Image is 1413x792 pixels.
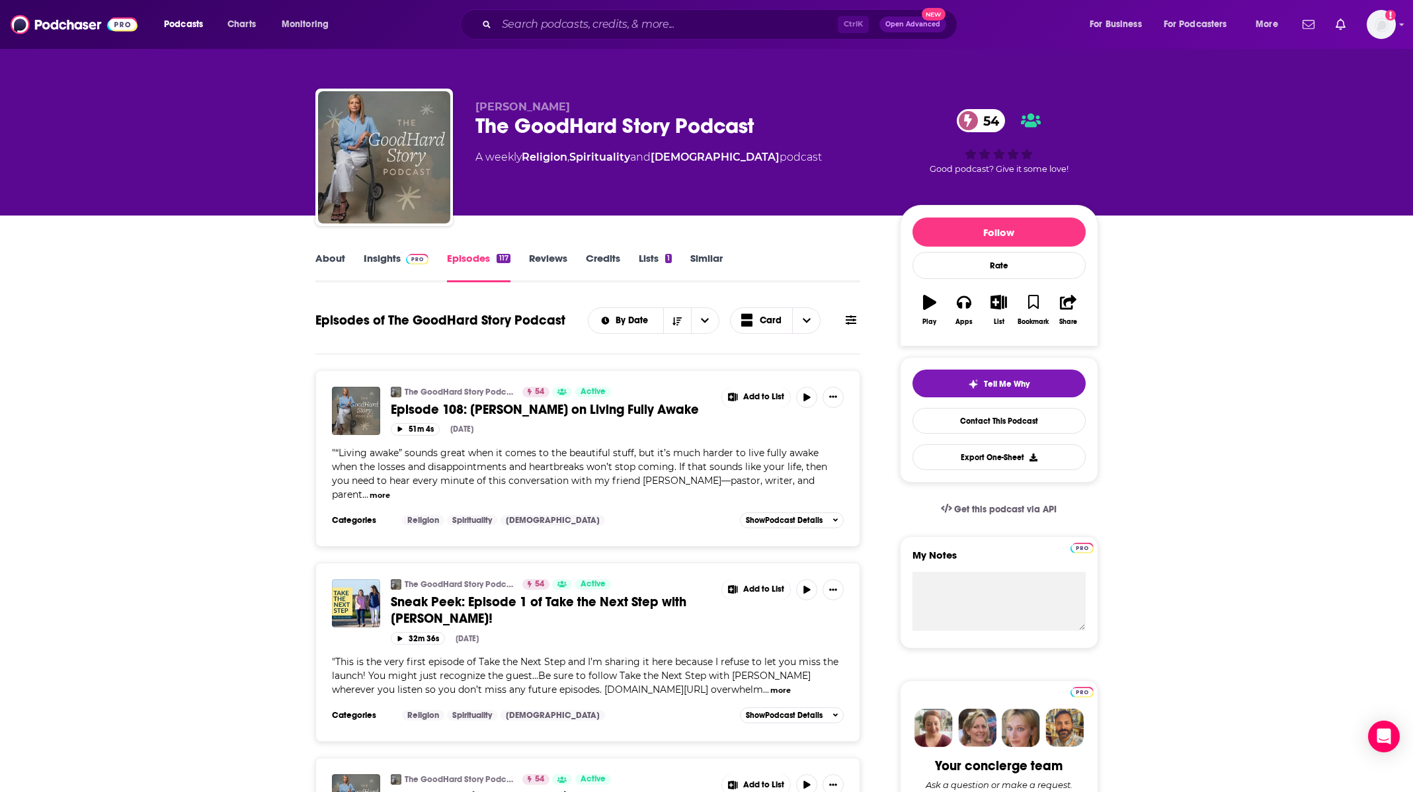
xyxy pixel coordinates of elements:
button: List [981,286,1016,334]
span: Card [760,316,782,325]
h3: Categories [332,710,391,721]
img: Jules Profile [1002,709,1040,747]
span: [PERSON_NAME] [475,100,570,113]
div: Your concierge team [935,758,1063,774]
span: Sneak Peek: Episode 1 of Take the Next Step with [PERSON_NAME]! [391,594,686,627]
a: Credits [586,252,620,282]
span: Episode 108: [PERSON_NAME] on Living Fully Awake [391,401,699,418]
button: open menu [1155,14,1246,35]
a: Show notifications dropdown [1330,13,1351,36]
span: Podcasts [164,15,203,34]
a: Episodes117 [447,252,510,282]
div: Play [922,318,936,326]
a: Contact This Podcast [912,408,1086,434]
span: Add to List [743,780,784,790]
span: Logged in as ZoeJethani [1367,10,1396,39]
a: 54 [522,774,549,785]
a: Spirituality [569,151,630,163]
span: More [1256,15,1278,34]
div: Apps [955,318,973,326]
button: Show More Button [722,387,791,408]
button: Show More Button [823,579,844,600]
label: My Notes [912,549,1086,572]
span: Charts [227,15,256,34]
div: A weekly podcast [475,149,822,165]
button: open menu [691,308,719,333]
img: Podchaser Pro [1070,543,1094,553]
a: Sneak Peek: Episode 1 of Take the Next Step with [PERSON_NAME]! [391,594,712,627]
a: Pro website [1070,685,1094,697]
span: 54 [535,773,544,786]
button: tell me why sparkleTell Me Why [912,370,1086,397]
a: [DEMOGRAPHIC_DATA] [501,515,605,526]
a: 54 [957,109,1006,132]
h3: Categories [332,515,391,526]
button: Show More Button [823,387,844,408]
a: Charts [219,14,264,35]
a: About [315,252,345,282]
div: 54Good podcast? Give it some love! [900,100,1098,182]
button: Choose View [730,307,821,334]
a: Religion [402,515,444,526]
span: 54 [970,109,1006,132]
a: The GoodHard Story Podcast [318,91,450,223]
a: 54 [522,579,549,590]
span: Show Podcast Details [746,516,823,525]
button: more [370,490,390,501]
button: Export One-Sheet [912,444,1086,470]
a: Pro website [1070,541,1094,553]
div: 1 [665,254,672,263]
button: open menu [588,316,663,325]
a: Spirituality [447,710,497,721]
a: The GoodHard Story Podcast [391,774,401,785]
img: Podchaser - Follow, Share and Rate Podcasts [11,12,138,37]
span: and [630,151,651,163]
img: The GoodHard Story Podcast [391,579,401,590]
span: ... [362,489,368,500]
a: The GoodHard Story Podcast [405,579,514,590]
span: New [922,8,946,20]
img: Sydney Profile [914,709,953,747]
h2: Choose List sort [588,307,719,334]
button: open menu [155,14,220,35]
span: ... [763,684,769,695]
span: , [567,151,569,163]
span: " [332,447,827,500]
a: Episode 108: Jess Connolly on Living Fully Awake [332,387,380,435]
button: Bookmark [1016,286,1051,334]
img: Podchaser Pro [1070,687,1094,697]
img: Jon Profile [1045,709,1084,747]
a: InsightsPodchaser Pro [364,252,429,282]
span: Open Advanced [885,21,940,28]
a: Religion [402,710,444,721]
button: Show profile menu [1367,10,1396,39]
span: Add to List [743,392,784,402]
span: Active [581,773,606,786]
div: Bookmark [1018,318,1049,326]
span: By Date [616,316,653,325]
button: Open AdvancedNew [879,17,946,32]
button: Share [1051,286,1085,334]
span: Tell Me Why [984,379,1029,389]
a: [DEMOGRAPHIC_DATA] [651,151,780,163]
button: ShowPodcast Details [740,512,844,528]
button: Show More Button [722,579,791,600]
input: Search podcasts, credits, & more... [497,14,838,35]
span: " [332,656,838,695]
button: open menu [1246,14,1295,35]
img: Barbara Profile [958,709,996,747]
div: Search podcasts, credits, & more... [473,9,970,40]
img: User Profile [1367,10,1396,39]
a: Active [575,579,611,590]
button: Play [912,286,947,334]
span: 54 [535,578,544,591]
img: The GoodHard Story Podcast [391,387,401,397]
button: open menu [272,14,346,35]
img: Sneak Peek: Episode 1 of Take the Next Step with Amy Julia Becker! [332,579,380,627]
button: more [770,685,791,696]
a: Similar [690,252,723,282]
span: For Business [1090,15,1142,34]
span: Active [581,385,606,399]
span: Active [581,578,606,591]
